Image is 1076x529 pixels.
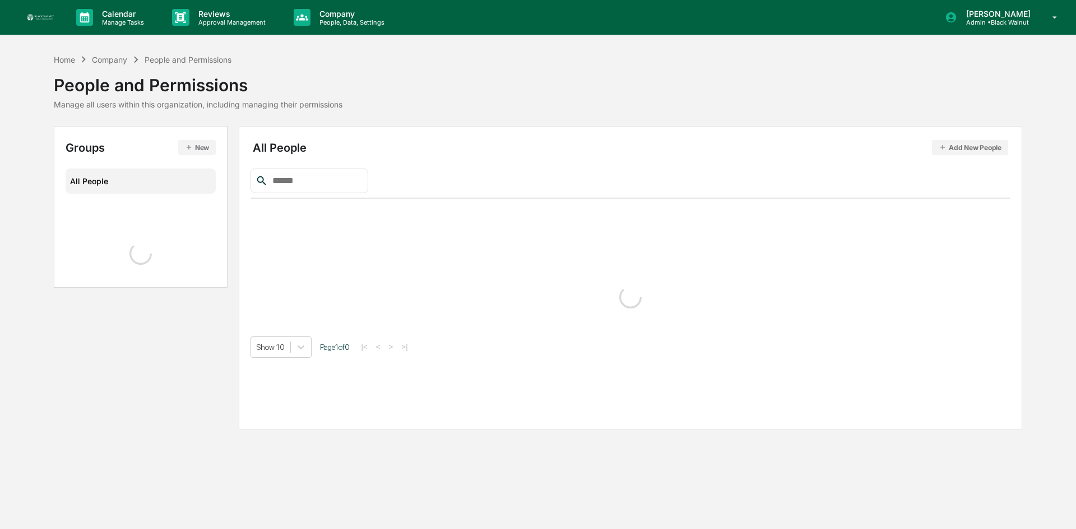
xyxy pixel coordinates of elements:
[54,66,342,95] div: People and Permissions
[92,55,127,64] div: Company
[358,342,371,352] button: |<
[54,100,342,109] div: Manage all users within this organization, including managing their permissions
[386,342,397,352] button: >
[93,9,150,18] p: Calendar
[320,343,350,352] span: Page 1 of 0
[189,9,271,18] p: Reviews
[66,140,216,155] div: Groups
[70,172,211,190] div: All People
[398,342,411,352] button: >|
[178,140,216,155] button: New
[253,140,1009,155] div: All People
[145,55,231,64] div: People and Permissions
[957,9,1036,18] p: [PERSON_NAME]
[189,18,271,26] p: Approval Management
[54,55,75,64] div: Home
[310,18,390,26] p: People, Data, Settings
[932,140,1008,155] button: Add New People
[93,18,150,26] p: Manage Tasks
[27,14,54,21] img: logo
[373,342,384,352] button: <
[957,18,1036,26] p: Admin • Black Walnut
[310,9,390,18] p: Company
